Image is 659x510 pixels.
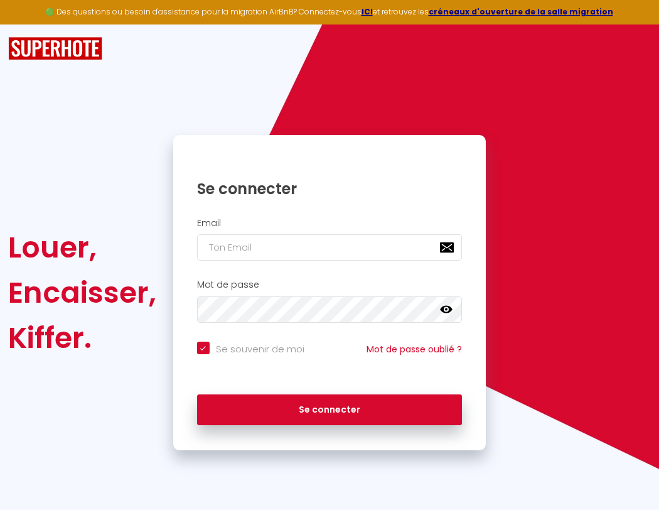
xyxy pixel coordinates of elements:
[8,270,156,315] div: Encaisser,
[197,234,463,261] input: Ton Email
[197,179,463,198] h1: Se connecter
[8,225,156,270] div: Louer,
[429,6,613,17] a: créneaux d'ouverture de la salle migration
[362,6,373,17] a: ICI
[197,218,463,229] h2: Email
[8,37,102,60] img: SuperHote logo
[8,315,156,361] div: Kiffer.
[197,279,463,290] h2: Mot de passe
[367,343,462,355] a: Mot de passe oublié ?
[197,394,463,426] button: Se connecter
